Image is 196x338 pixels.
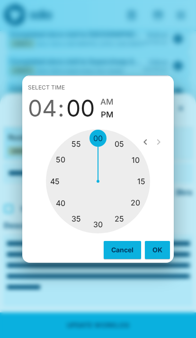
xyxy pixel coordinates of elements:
[104,241,141,259] button: Cancel
[28,95,57,122] button: 04
[136,133,155,151] button: open previous view
[58,95,64,122] span: :
[145,241,170,259] button: OK
[66,95,95,122] button: 00
[28,80,65,95] span: Select time
[100,96,114,108] button: AM
[100,108,114,121] button: PM
[101,108,114,121] span: PM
